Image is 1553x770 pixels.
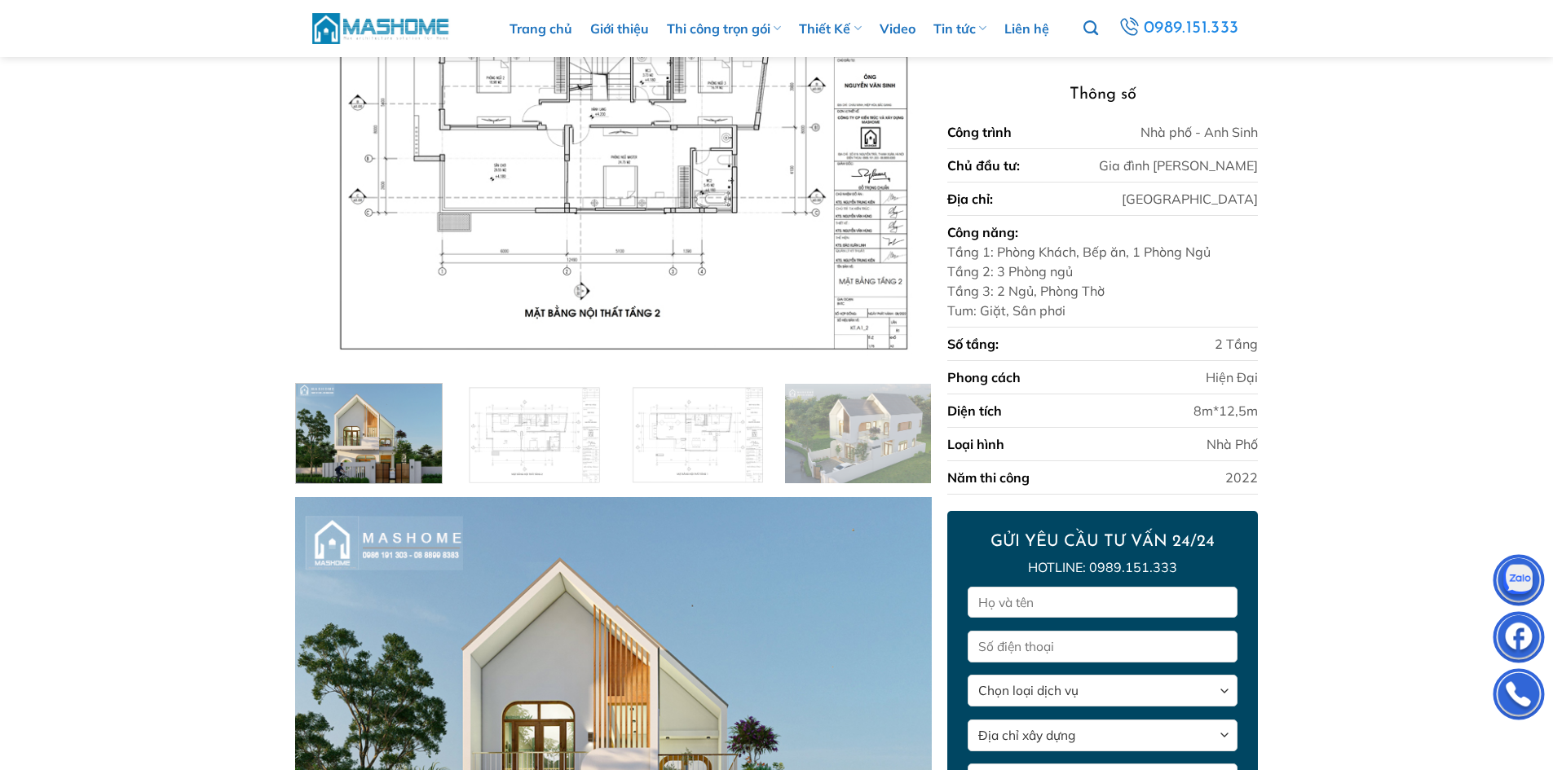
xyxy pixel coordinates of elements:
[947,334,999,354] div: Số tầng:
[947,81,1257,108] h3: Thông số
[1144,15,1239,42] span: 0989.151.333
[968,631,1237,662] input: Số điện thoại
[1215,334,1258,354] div: 2 Tầng
[947,242,1211,262] div: Tầng 1: Phòng Khách, Bếp ăn, 1 Phòng Ngủ
[1083,11,1098,46] a: Tìm kiếm
[1116,14,1241,43] a: 0989.151.333
[1494,672,1543,721] img: Phone
[1494,615,1543,664] img: Facebook
[947,189,993,209] div: Địa chỉ:
[1122,189,1258,209] div: [GEOGRAPHIC_DATA]
[947,367,1021,387] div: Phong cách
[947,122,1012,142] div: Công trình
[947,301,1211,320] div: Tum: Giặt, Sân phơi
[1207,434,1258,454] div: Nhà Phố
[459,384,605,487] img: Thiết kế nhà phố anh Sinh - Bắc Giang 12
[968,587,1237,618] input: Họ và tên
[947,262,1211,281] div: Tầng 2: 3 Phòng ngủ
[1193,401,1258,420] div: 8m*12,5m
[785,384,931,487] img: Thiết kế nhà phố anh Sinh - Bắc Giang 14
[947,156,1020,175] div: Chủ đầu tư:
[1099,156,1258,175] div: Gia đình [PERSON_NAME]
[1494,558,1543,607] img: Zalo
[947,468,1030,487] div: Năm thi công
[947,281,1211,301] div: Tầng 3: 2 Ngủ, Phòng Thờ
[296,380,442,483] img: Thiết kế nhà phố anh Sinh - Bắc Giang 11
[968,557,1237,579] p: Hotline: 0989.151.333
[947,401,1002,420] div: Diện tích
[622,384,768,487] img: Thiết kế nhà phố anh Sinh - Bắc Giang 13
[947,222,1018,242] div: Công năng:
[1140,122,1258,142] div: Nhà phố - Anh Sinh
[1206,367,1258,387] div: Hiện Đại
[312,11,451,46] img: MasHome – Tổng Thầu Thiết Kế Và Xây Nhà Trọn Gói
[947,434,1004,454] div: Loại hình
[1225,468,1258,487] div: 2022
[968,531,1237,552] h2: GỬI YÊU CẦU TƯ VẤN 24/24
